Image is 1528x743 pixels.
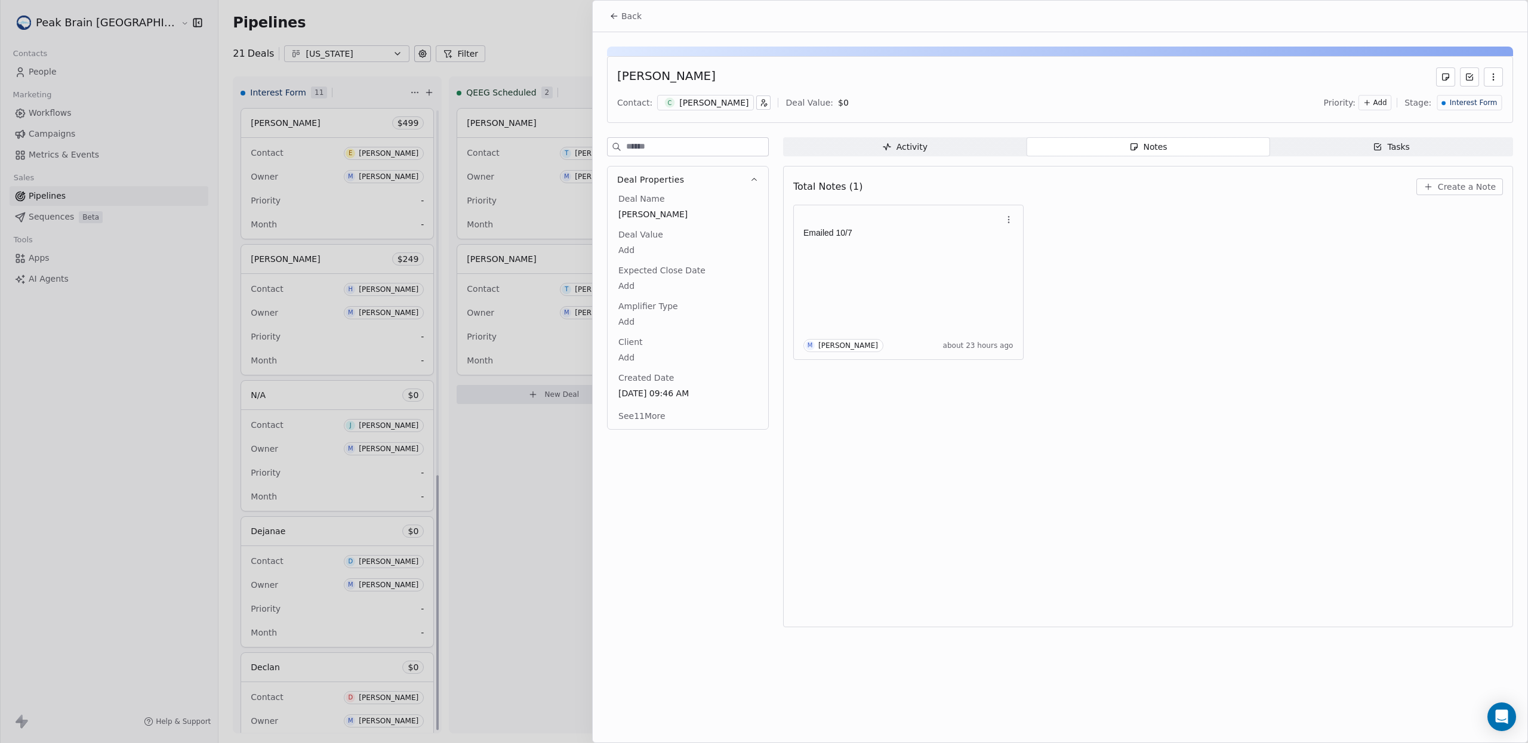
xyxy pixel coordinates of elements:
span: $ 0 [838,98,849,107]
div: [PERSON_NAME] [617,67,716,87]
div: Tasks [1373,141,1410,153]
button: Deal Properties [608,167,768,193]
span: [DATE] 09:46 AM [618,387,757,399]
div: M [808,341,813,350]
button: See11More [611,405,673,427]
span: [PERSON_NAME] [618,208,757,220]
span: Add [618,352,757,363]
div: [PERSON_NAME] [818,341,878,350]
div: Activity [882,141,928,153]
span: C [665,98,675,108]
div: Deal Value: [785,97,833,109]
span: Amplifier Type [616,300,680,312]
span: Stage: [1404,97,1431,109]
div: [PERSON_NAME] [679,97,748,109]
div: Deal Properties [608,193,768,429]
span: Interest Form [1450,98,1498,108]
span: Total Notes (1) [793,180,862,194]
div: Contact: [617,97,652,109]
span: Add [1373,98,1387,108]
span: Deal Properties [617,174,684,186]
span: Priority: [1324,97,1356,109]
span: Client [616,336,645,348]
span: Deal Name [616,193,667,205]
span: about 23 hours ago [943,341,1013,350]
span: Expected Close Date [616,264,708,276]
span: Back [621,10,642,22]
span: Deal Value [616,229,666,241]
span: Add [618,280,757,292]
span: Created Date [616,372,676,384]
p: Emailed 10/7 [803,228,1002,238]
div: Open Intercom Messenger [1487,702,1516,731]
span: Add [618,244,757,256]
button: Back [602,5,649,27]
button: Create a Note [1416,178,1503,195]
span: Add [618,316,757,328]
span: Create a Note [1438,181,1496,193]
